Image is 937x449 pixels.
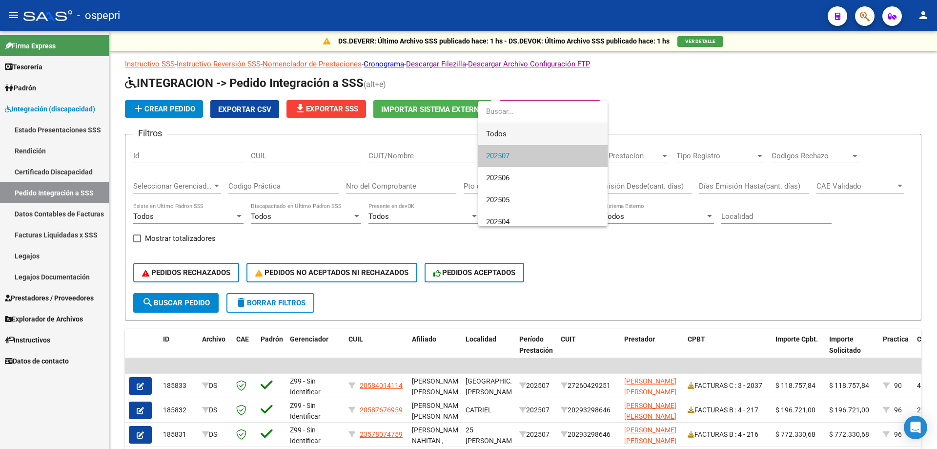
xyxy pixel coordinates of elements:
[486,173,509,182] span: 202506
[486,151,509,160] span: 202507
[486,123,600,145] span: Todos
[486,195,509,204] span: 202505
[486,217,509,226] span: 202504
[478,101,608,123] input: dropdown search
[904,416,927,439] div: Open Intercom Messenger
